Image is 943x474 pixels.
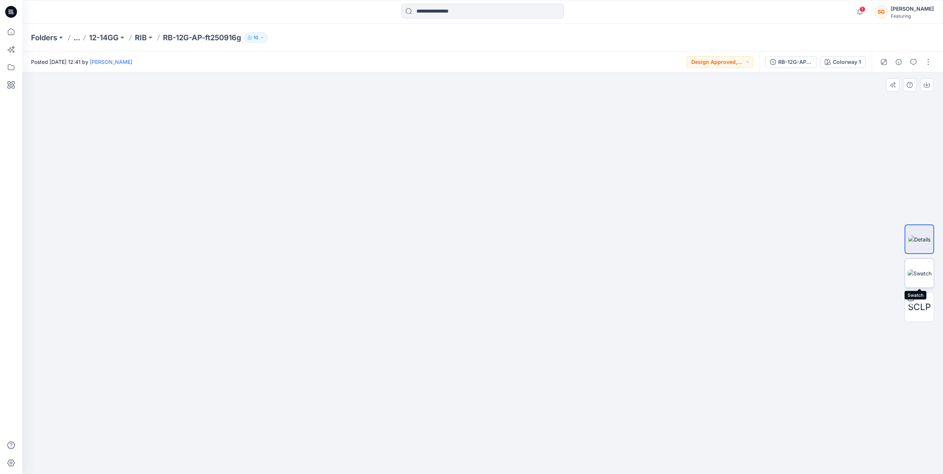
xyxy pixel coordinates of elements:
[875,5,888,18] div: SG
[908,236,930,243] img: Details
[908,300,931,314] span: SCLP
[765,56,817,68] button: RB-12G-AP-ft250916g
[89,32,119,43] a: 12-14GG
[74,32,80,43] button: ...
[908,269,932,277] img: Swatch
[31,58,132,66] span: Posted [DATE] 12:41 by
[31,32,57,43] a: Folders
[163,32,241,43] p: RB-12G-AP-ft250916g
[891,4,934,13] div: [PERSON_NAME]
[90,59,132,65] a: [PERSON_NAME]
[253,34,258,42] p: 10
[833,58,861,66] div: Colorway 1
[135,32,147,43] a: RIB
[859,6,865,12] span: 1
[891,13,934,19] div: Featuring
[820,56,866,68] button: Colorway 1
[893,56,905,68] button: Details
[778,58,812,66] div: RB-12G-AP-ft250916g
[244,32,268,43] button: 10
